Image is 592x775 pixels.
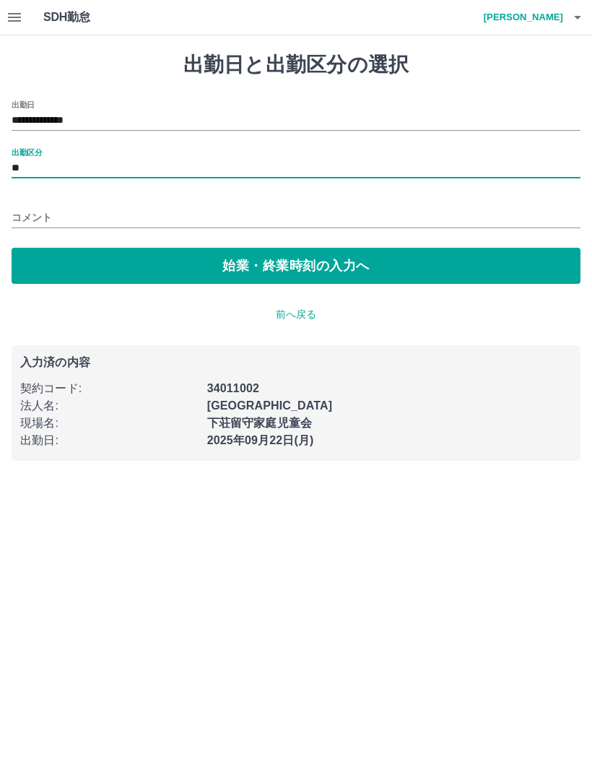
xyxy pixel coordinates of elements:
[20,357,572,368] p: 入力済の内容
[20,397,199,415] p: 法人名 :
[207,434,314,446] b: 2025年09月22日(月)
[12,147,42,157] label: 出勤区分
[12,99,35,110] label: 出勤日
[20,380,199,397] p: 契約コード :
[12,307,580,322] p: 前へ戻る
[12,53,580,77] h1: 出勤日と出勤区分の選択
[207,399,333,412] b: [GEOGRAPHIC_DATA]
[207,417,312,429] b: 下荘留守家庭児童会
[207,382,259,394] b: 34011002
[12,248,580,284] button: 始業・終業時刻の入力へ
[20,415,199,432] p: 現場名 :
[20,432,199,449] p: 出勤日 :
